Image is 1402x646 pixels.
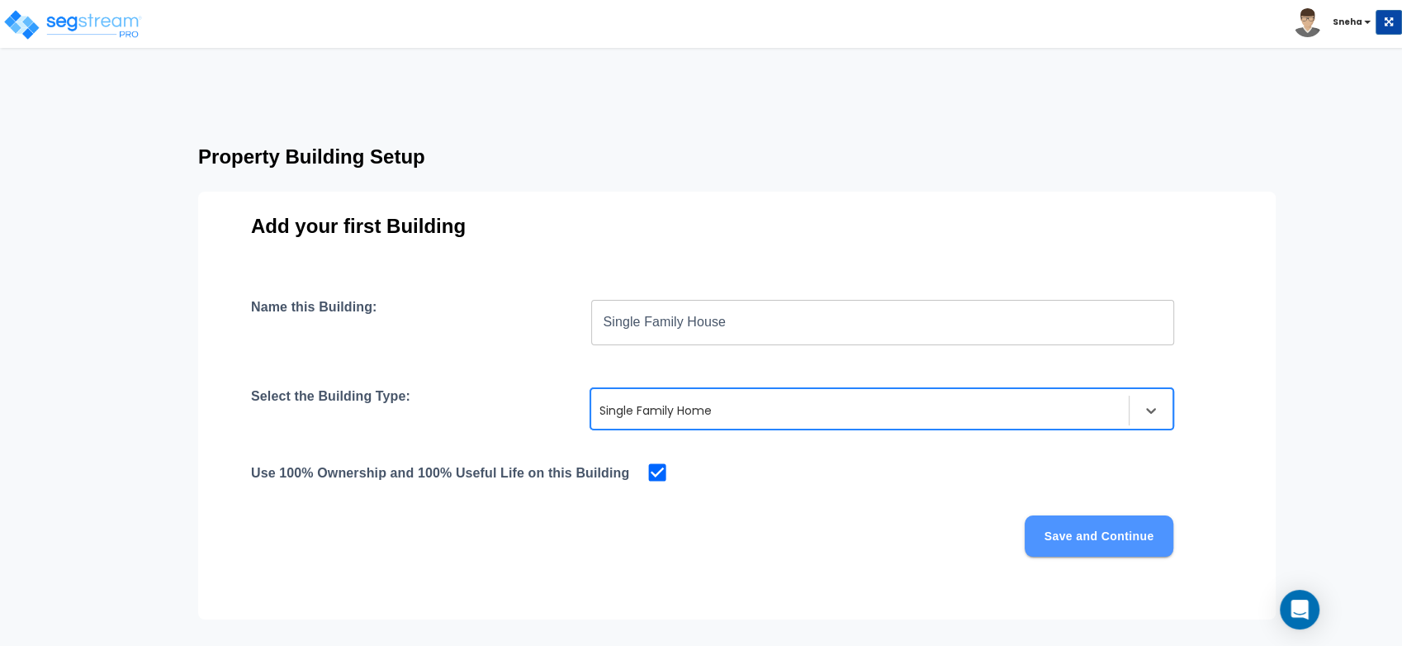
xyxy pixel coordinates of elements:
[251,215,1223,238] h3: Add your first Building
[1025,515,1173,557] button: Save and Continue
[1333,16,1362,28] b: Sneha
[251,299,377,345] h4: Name this Building:
[1280,590,1319,629] div: Open Intercom Messenger
[251,461,629,484] h4: Use 100% Ownership and 100% Useful Life on this Building
[198,145,1394,169] h3: Property Building Setup
[591,299,1174,345] input: Building Name
[251,388,410,430] h4: Select the Building Type:
[1293,8,1322,37] img: avatar.png
[2,8,143,41] img: logo_pro_r.png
